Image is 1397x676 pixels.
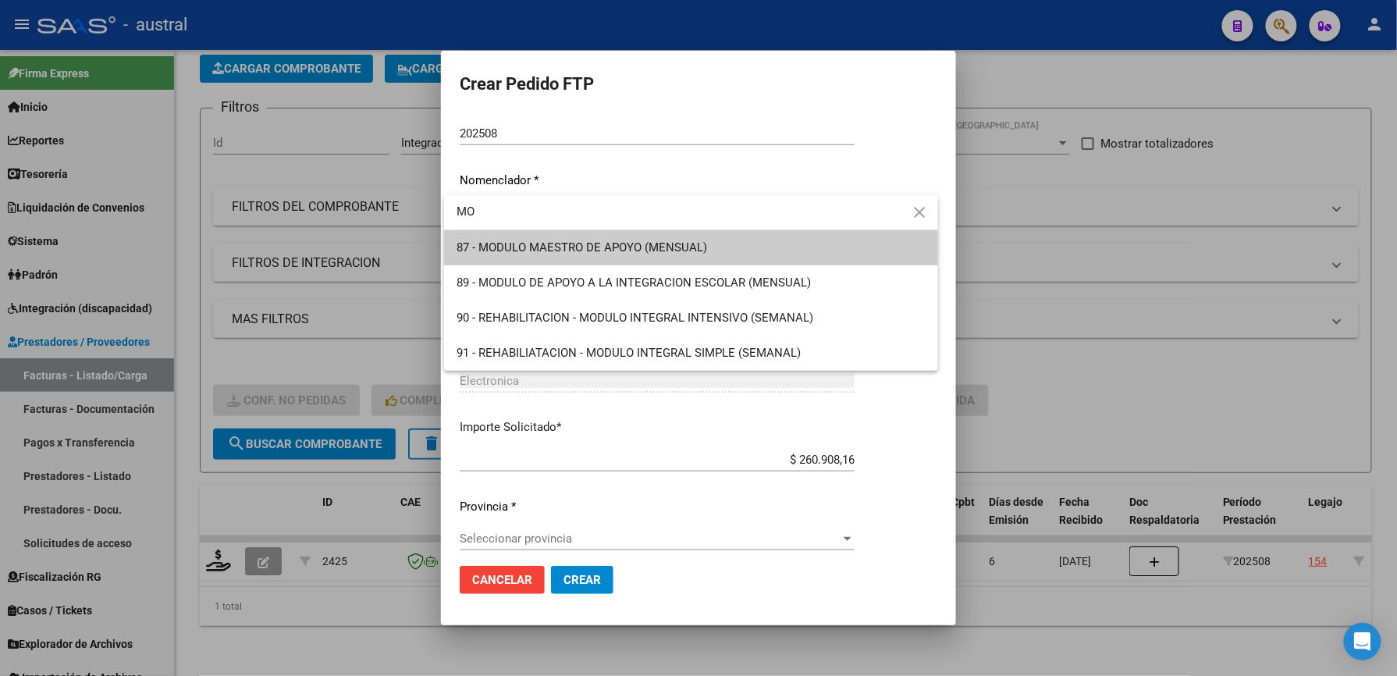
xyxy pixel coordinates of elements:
[1344,623,1381,660] div: Open Intercom Messenger
[457,276,811,290] span: 89 - MODULO DE APOYO A LA INTEGRACION ESCOLAR (MENSUAL)
[457,346,801,360] span: 91 - REHABILIATACION - MODULO INTEGRAL SIMPLE (SEMANAL)
[910,203,929,222] mat-icon: close
[457,311,813,325] span: 90 - REHABILITACION - MODULO INTEGRAL INTENSIVO (SEMANAL)
[444,194,938,229] input: dropdown search
[904,197,935,229] button: Clear
[457,240,707,254] span: 87 - MODULO MAESTRO DE APOYO (MENSUAL)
